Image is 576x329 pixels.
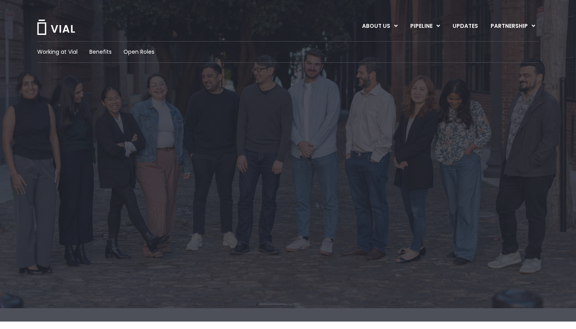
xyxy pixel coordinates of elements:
[356,20,404,33] a: ABOUT USMenu Toggle
[123,48,154,56] a: Open Roles
[36,20,76,35] img: Vial Logo
[37,48,78,56] a: Working at Vial
[484,20,542,33] a: PARTNERSHIPMenu Toggle
[446,20,484,33] a: UPDATES
[89,48,112,56] a: Benefits
[404,20,446,33] a: PIPELINEMenu Toggle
